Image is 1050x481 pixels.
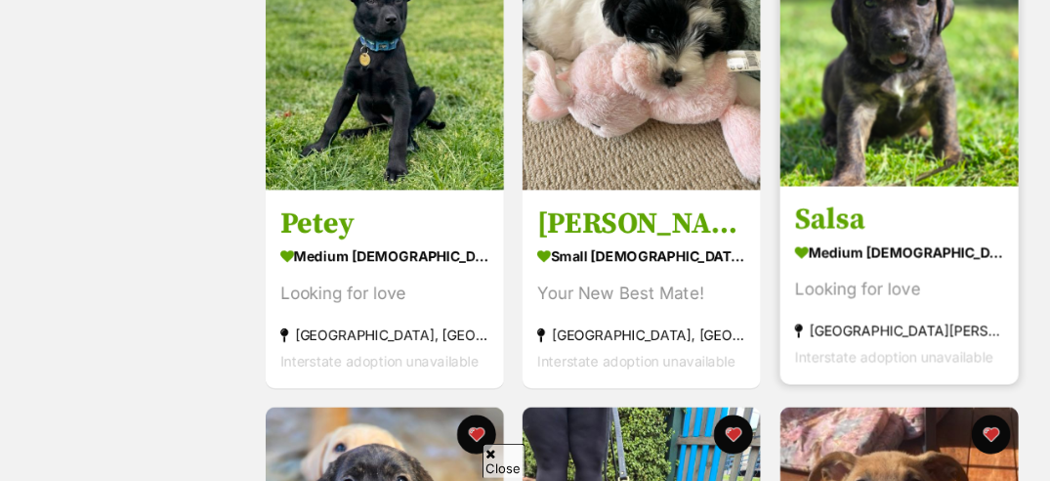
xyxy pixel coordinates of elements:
span: Interstate adoption unavailable [280,353,479,370]
h3: [PERSON_NAME] [537,205,746,242]
div: medium [DEMOGRAPHIC_DATA] Dog [795,239,1004,267]
button: favourite [715,415,754,455]
button: favourite [457,415,496,455]
button: favourite [972,415,1011,455]
span: Interstate adoption unavailable [537,353,735,370]
div: medium [DEMOGRAPHIC_DATA] Dog [280,242,489,271]
div: small [DEMOGRAPHIC_DATA] Dog [537,242,746,271]
h3: Salsa [795,201,1004,239]
span: Close [483,444,525,478]
div: [GEOGRAPHIC_DATA][PERSON_NAME][GEOGRAPHIC_DATA] [795,318,1004,344]
a: Petey medium [DEMOGRAPHIC_DATA] Dog Looking for love [GEOGRAPHIC_DATA], [GEOGRAPHIC_DATA] Interst... [266,191,504,389]
h3: Petey [280,205,489,242]
span: Interstate adoption unavailable [795,349,993,366]
div: [GEOGRAPHIC_DATA], [GEOGRAPHIC_DATA] [537,322,746,348]
div: Your New Best Mate! [537,281,746,307]
div: Looking for love [795,277,1004,303]
a: [PERSON_NAME] small [DEMOGRAPHIC_DATA] Dog Your New Best Mate! [GEOGRAPHIC_DATA], [GEOGRAPHIC_DAT... [523,191,761,389]
div: [GEOGRAPHIC_DATA], [GEOGRAPHIC_DATA] [280,322,489,348]
a: Salsa medium [DEMOGRAPHIC_DATA] Dog Looking for love [GEOGRAPHIC_DATA][PERSON_NAME][GEOGRAPHIC_DA... [780,187,1019,385]
div: Looking for love [280,281,489,307]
